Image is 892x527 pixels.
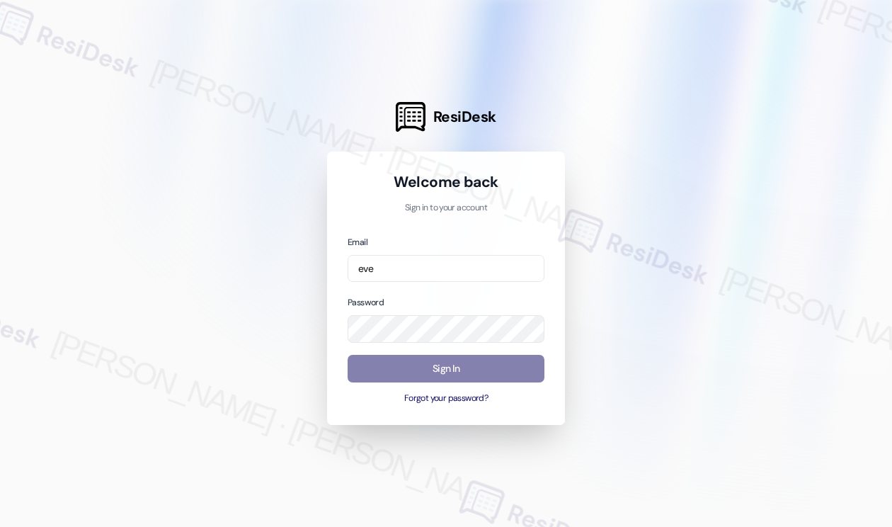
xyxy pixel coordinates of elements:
[348,392,544,405] button: Forgot your password?
[348,202,544,215] p: Sign in to your account
[348,172,544,192] h1: Welcome back
[396,102,425,132] img: ResiDesk Logo
[348,355,544,382] button: Sign In
[348,255,544,283] input: name@example.com
[348,237,367,248] label: Email
[433,107,496,127] span: ResiDesk
[348,297,384,308] label: Password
